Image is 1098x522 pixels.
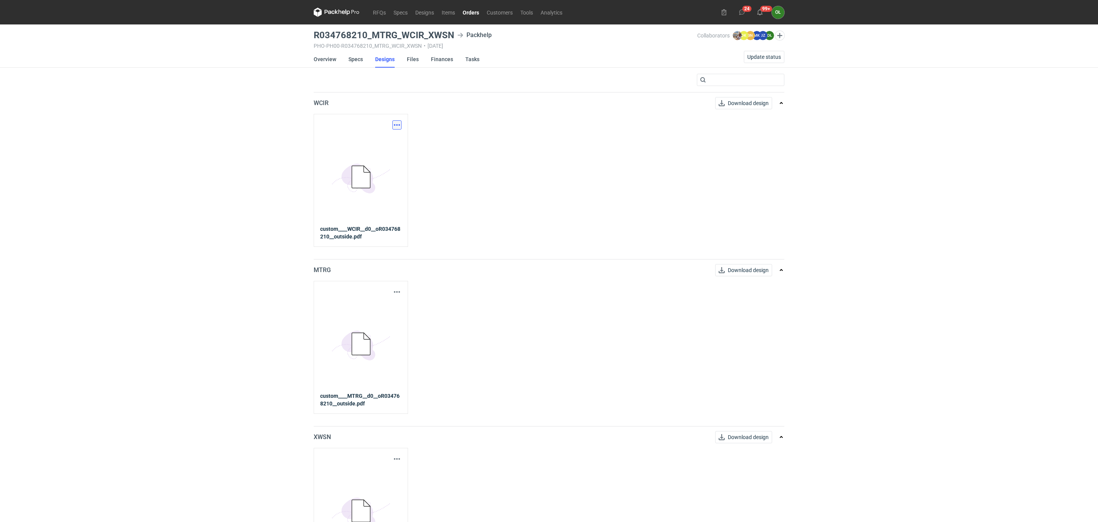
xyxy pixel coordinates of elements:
button: Download design [715,97,772,109]
button: Actions [392,120,402,130]
span: Download design [728,434,769,440]
a: RFQs [369,8,390,17]
span: • [424,43,426,49]
a: Files [407,51,419,68]
strong: custom____WCIR__d0__oR034768210__outside.pdf [320,225,402,240]
a: Specs [348,51,363,68]
button: Update status [744,51,784,63]
span: Update status [747,54,781,60]
a: Items [438,8,459,17]
button: OŁ [772,6,784,19]
span: Download design [728,267,769,273]
svg: Packhelp Pro [314,8,360,17]
figcaption: OŁ [765,31,774,40]
button: Download design [715,264,772,276]
a: Customers [483,8,517,17]
a: Overview [314,51,336,68]
button: Actions [392,287,402,297]
p: WCIR [314,99,329,108]
p: MTRG [314,266,331,275]
button: Actions [392,454,402,464]
a: Designs [375,51,395,68]
a: Analytics [537,8,566,17]
button: Download design [715,431,772,443]
h3: R034768210_MTRG_WCIR_XWSN [314,31,454,40]
a: Finances [431,51,453,68]
a: Specs [390,8,411,17]
span: Download design [728,101,769,106]
img: Michał Palasek [733,31,742,40]
p: XWSN [314,433,331,442]
figcaption: MK [752,31,761,40]
strong: custom____MTRG__d0__oR034768210__outside.pdf [320,392,402,407]
a: Orders [459,8,483,17]
button: 99+ [754,6,766,18]
figcaption: JZ [758,31,768,40]
span: Collaborators [697,32,730,39]
div: Packhelp [457,31,492,40]
a: Designs [411,8,438,17]
a: Tasks [465,51,479,68]
button: Edit collaborators [775,31,785,41]
figcaption: BN [746,31,755,40]
div: PHO-PH00-R034768210_MTRG_WCIR_XWSN [DATE] [314,43,697,49]
a: Tools [517,8,537,17]
figcaption: DK [739,31,748,40]
button: 24 [736,6,748,18]
div: Olga Łopatowicz [772,6,784,19]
